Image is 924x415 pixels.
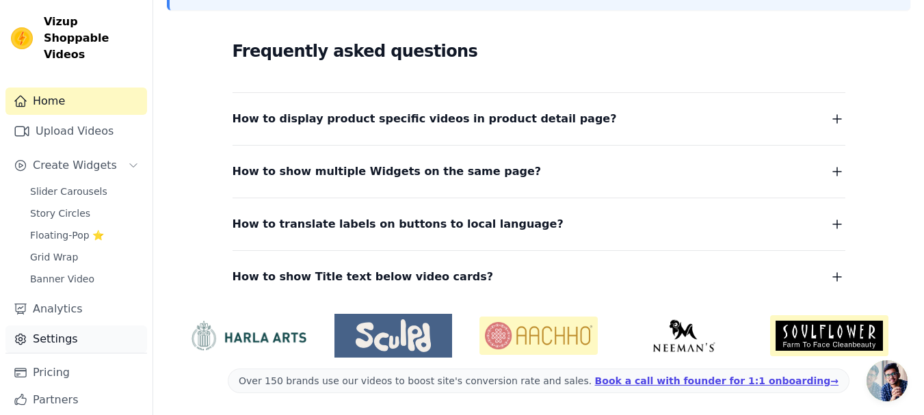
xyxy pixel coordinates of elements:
span: Create Widgets [33,157,117,174]
span: Story Circles [30,206,90,220]
a: Slider Carousels [22,182,147,201]
span: Vizup Shoppable Videos [44,14,142,63]
a: Banner Video [22,269,147,289]
a: Upload Videos [5,118,147,145]
img: Neeman's [625,319,743,352]
a: Story Circles [22,204,147,223]
img: Aachho [479,317,598,355]
img: Sculpd US [334,319,453,352]
a: Pricing [5,359,147,386]
button: How to translate labels on buttons to local language? [233,215,845,234]
span: How to translate labels on buttons to local language? [233,215,564,234]
a: Open chat [867,360,908,401]
img: Vizup [11,27,33,49]
img: HarlaArts [189,320,307,351]
a: Partners [5,386,147,414]
a: Analytics [5,295,147,323]
span: Slider Carousels [30,185,107,198]
button: How to show Title text below video cards? [233,267,845,286]
span: How to show Title text below video cards? [233,267,494,286]
button: How to display product specific videos in product detail page? [233,109,845,129]
span: Grid Wrap [30,250,78,264]
span: Floating-Pop ⭐ [30,228,104,242]
span: How to show multiple Widgets on the same page? [233,162,542,181]
a: Settings [5,325,147,353]
button: Create Widgets [5,152,147,179]
a: Book a call with founder for 1:1 onboarding [595,375,839,386]
button: How to show multiple Widgets on the same page? [233,162,845,181]
span: Banner Video [30,272,94,286]
a: Grid Wrap [22,247,147,267]
a: Home [5,88,147,115]
img: Soulflower [770,315,888,356]
span: How to display product specific videos in product detail page? [233,109,617,129]
h2: Frequently asked questions [233,38,845,65]
a: Floating-Pop ⭐ [22,226,147,245]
